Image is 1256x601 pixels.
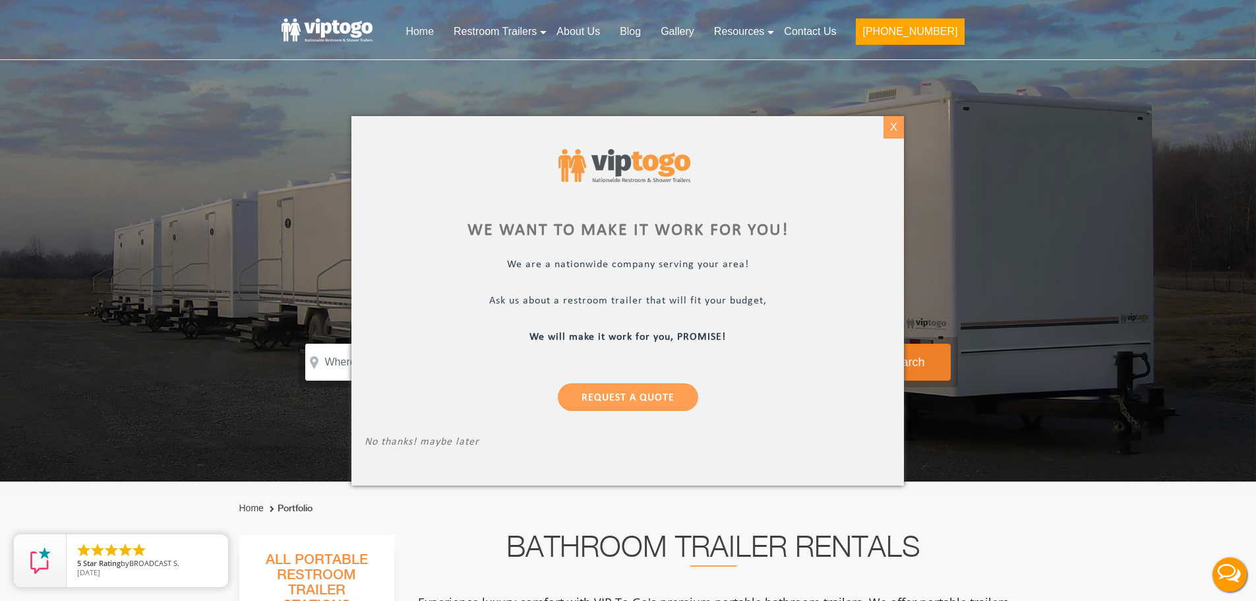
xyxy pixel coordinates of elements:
[131,542,147,558] li: 
[558,149,690,183] img: viptogo logo
[83,558,121,568] span: Star Rating
[530,331,727,342] b: We will make it work for you, PROMISE!
[76,542,92,558] li: 
[365,222,891,238] div: We want to make it work for you!
[90,542,105,558] li: 
[365,435,891,451] p: No thanks! maybe later
[1203,548,1256,601] button: Live Chat
[104,542,119,558] li: 
[883,116,904,139] div: X
[365,294,891,309] p: Ask us about a restroom trailer that will fit your budget,
[77,559,218,569] span: by
[558,383,698,410] a: Request a Quote
[77,567,100,577] span: [DATE]
[117,542,133,558] li: 
[129,558,179,568] span: BROADCAST S.
[77,558,81,568] span: 5
[27,548,53,574] img: Review Rating
[365,258,891,273] p: We are a nationwide company serving your area!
